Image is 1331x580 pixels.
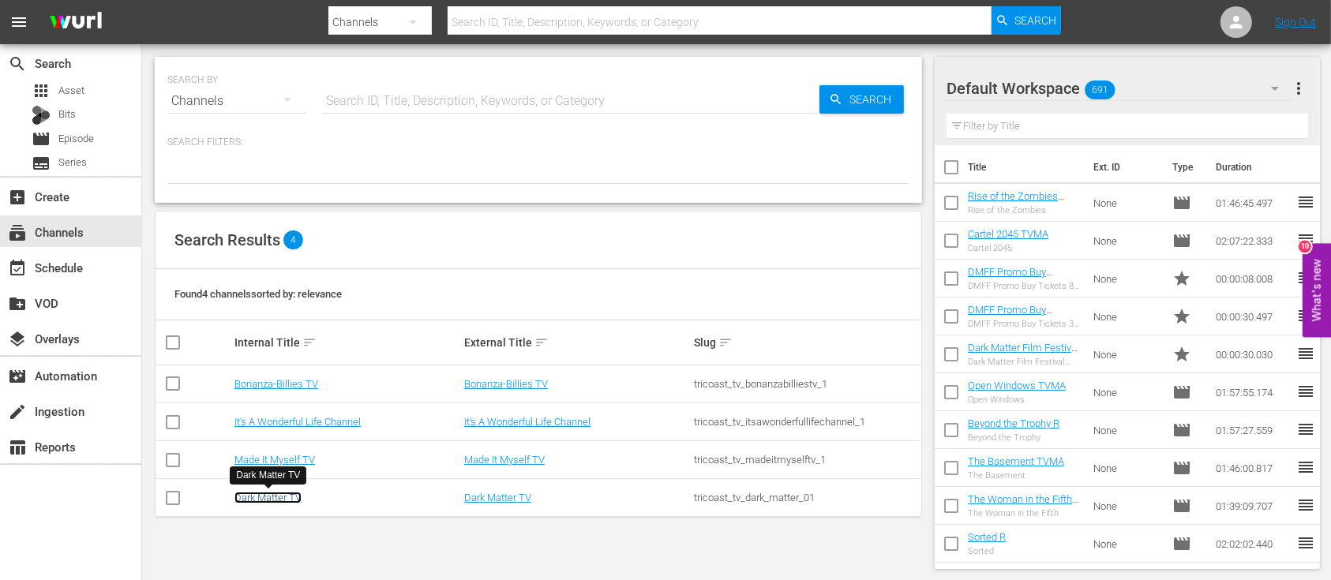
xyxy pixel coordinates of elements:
span: menu [9,13,28,32]
div: Bits [32,106,51,125]
div: The Woman in the Fifth [968,508,1081,518]
a: Made It Myself TV [234,454,315,466]
span: reorder [1296,533,1315,552]
div: Internal Title [234,333,459,352]
th: Type [1163,145,1206,189]
a: Bonanza-Billies TV [234,378,318,390]
td: None [1087,487,1167,525]
span: Schedule [8,259,27,278]
div: 10 [1299,240,1311,253]
a: DMFF Promo Buy Tickets 30 sec [968,304,1052,327]
span: reorder [1296,420,1315,439]
span: reorder [1296,496,1315,515]
div: tricoast_tv_bonanzabilliestv_1 [694,378,919,390]
p: Search Filters: [167,136,909,149]
td: None [1087,222,1167,260]
span: Search [843,85,904,114]
span: Search [1014,6,1056,35]
div: Dark Matter TV [236,469,300,482]
div: tricoast_tv_madeitmyselftv_1 [694,454,919,466]
button: Search [992,6,1061,35]
a: Dark Matter Film Festival Promo Submit Your Film 30 sec [968,342,1079,377]
span: reorder [1296,230,1315,249]
a: Cartel 2045 TVMA [968,228,1048,240]
a: Dark Matter TV [464,492,531,503]
td: None [1087,335,1167,373]
div: Dark Matter Film Festival Promo Submit Your Film 30 sec [968,357,1081,367]
div: External Title [464,333,689,352]
th: Duration [1206,145,1301,189]
a: Sign Out [1275,16,1316,28]
td: 00:00:08.008 [1209,260,1296,297]
a: It's A Wonderful Life Channel [234,416,361,428]
a: Dark Matter TV [234,492,302,503]
a: It's A Wonderful Life Channel [464,416,591,428]
td: 01:57:27.559 [1209,411,1296,449]
span: sort [302,335,317,350]
span: Episode [1172,383,1191,402]
span: Episode [58,131,94,147]
td: 02:07:22.333 [1209,222,1296,260]
img: ans4CAIJ8jUAAAAAAAAAAAAAAAAAAAAAAAAgQb4GAAAAAAAAAAAAAAAAAAAAAAAAJMjXAAAAAAAAAAAAAAAAAAAAAAAAgAT5G... [38,4,114,41]
a: Rise of the Zombies TVMA [968,190,1064,214]
td: 00:00:30.497 [1209,297,1296,335]
div: DMFF Promo Buy Tickets 30 sec [968,319,1081,329]
div: Sorted [968,546,1006,556]
span: sort [718,335,733,350]
td: None [1087,184,1167,222]
a: Sorted R [968,531,1006,543]
td: None [1087,525,1167,563]
a: Made It Myself TV [464,454,545,466]
span: Episode [1172,231,1191,250]
span: 691 [1085,73,1115,107]
div: Open Windows [968,395,1066,405]
span: Promo [1172,307,1191,326]
span: Automation [8,367,27,386]
span: Overlays [8,330,27,349]
span: Promo [1172,269,1191,288]
span: more_vert [1289,79,1308,98]
td: None [1087,297,1167,335]
button: Search [819,85,904,114]
span: Series [58,155,87,170]
span: Asset [58,83,84,99]
td: None [1087,260,1167,297]
div: Slug [694,333,919,352]
td: None [1087,373,1167,411]
button: more_vert [1289,69,1308,107]
div: Default Workspace [947,66,1294,110]
td: 01:57:55.174 [1209,373,1296,411]
span: sort [534,335,549,350]
td: None [1087,411,1167,449]
span: VOD [8,294,27,313]
td: 00:00:30.030 [1209,335,1296,373]
span: Channels [8,223,27,242]
div: DMFF Promo Buy Tickets 8 sec [968,281,1081,291]
div: Rise of the Zombies [968,205,1081,215]
span: Asset [32,81,51,100]
span: Found 4 channels sorted by: relevance [174,288,342,300]
a: DMFF Promo Buy Tickets 8 sec [968,266,1052,290]
a: The Woman in the Fifth R [968,493,1078,517]
span: Episode [1172,193,1191,212]
div: tricoast_tv_itsawonderfullifechannel_1 [694,416,919,428]
a: Bonanza-Billies TV [464,378,548,390]
span: Series [32,154,51,173]
span: reorder [1296,458,1315,477]
a: Open Windows TVMA [968,380,1066,391]
th: Title [968,145,1084,189]
span: Episode [1172,496,1191,515]
td: None [1087,449,1167,487]
span: reorder [1296,344,1315,363]
a: The Basement TVMA [968,455,1064,467]
span: reorder [1296,306,1315,325]
span: Reports [8,438,27,457]
td: 01:46:00.817 [1209,449,1296,487]
div: Channels [167,79,306,123]
th: Ext. ID [1084,145,1163,189]
span: Promo [1172,345,1191,364]
td: 01:46:45.497 [1209,184,1296,222]
td: 02:02:02.440 [1209,525,1296,563]
span: Episode [1172,534,1191,553]
div: Cartel 2045 [968,243,1048,253]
